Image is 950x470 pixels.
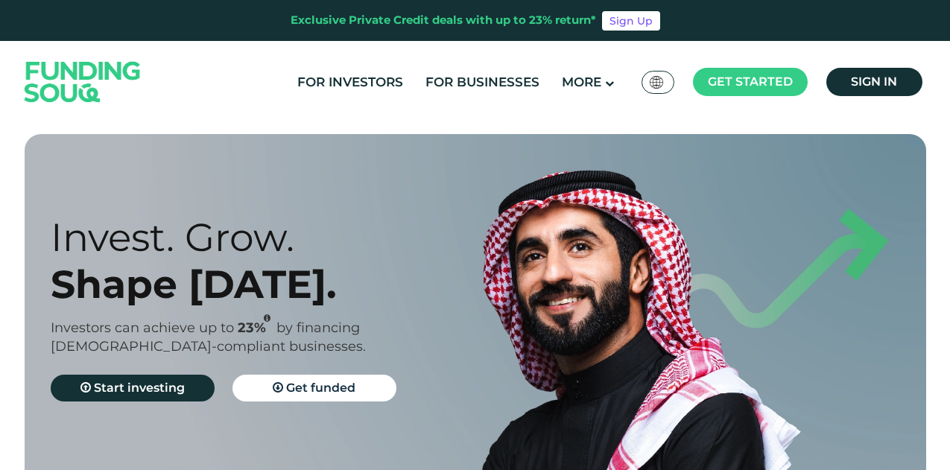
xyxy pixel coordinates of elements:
[264,314,270,323] i: 23% IRR (expected) ~ 15% Net yield (expected)
[51,320,234,336] span: Investors can achieve up to
[562,74,601,89] span: More
[602,11,660,31] a: Sign Up
[708,74,793,89] span: Get started
[51,375,215,401] a: Start investing
[826,68,922,96] a: Sign in
[851,74,897,89] span: Sign in
[238,320,276,336] span: 23%
[286,381,355,395] span: Get funded
[422,70,543,95] a: For Businesses
[10,44,156,119] img: Logo
[294,70,407,95] a: For Investors
[51,261,501,308] div: Shape [DATE].
[650,76,663,89] img: SA Flag
[232,375,396,401] a: Get funded
[291,12,596,29] div: Exclusive Private Credit deals with up to 23% return*
[51,320,366,355] span: by financing [DEMOGRAPHIC_DATA]-compliant businesses.
[94,381,185,395] span: Start investing
[51,214,501,261] div: Invest. Grow.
